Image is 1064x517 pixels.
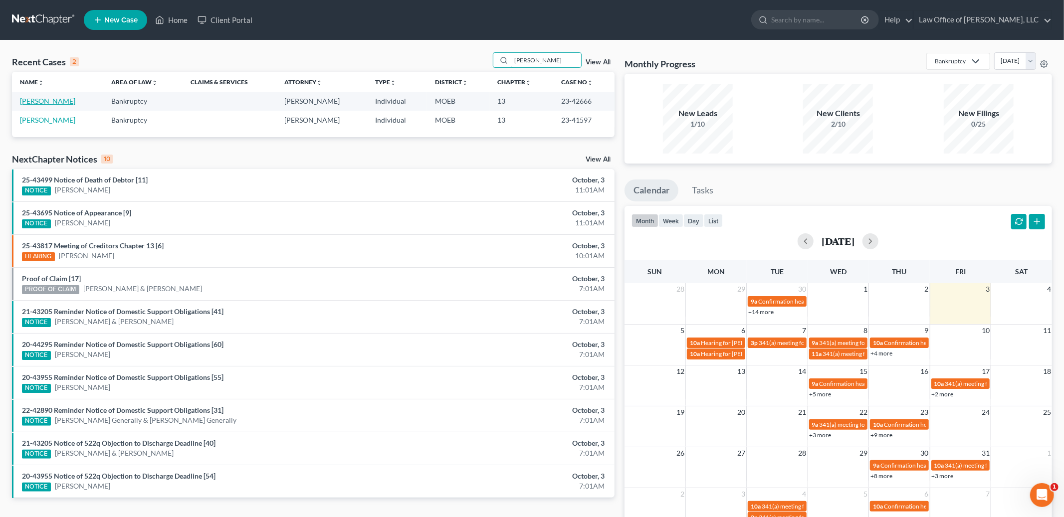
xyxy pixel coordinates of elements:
[740,325,746,337] span: 6
[586,156,611,163] a: View All
[22,373,223,381] a: 20-43955 Reminder Notice of Domestic Support Obligations [55]
[1051,483,1059,491] span: 1
[803,119,873,129] div: 2/10
[704,214,723,227] button: list
[830,267,847,276] span: Wed
[675,283,685,295] span: 28
[648,267,662,276] span: Sun
[1042,325,1052,337] span: 11
[427,111,489,129] td: MOEB
[20,116,75,124] a: [PERSON_NAME]
[526,80,532,86] i: unfold_more
[862,488,868,500] span: 5
[1046,283,1052,295] span: 4
[417,175,605,185] div: October, 3
[820,421,916,428] span: 341(a) meeting for [PERSON_NAME]
[22,252,55,261] div: HEARING
[880,462,1047,469] span: Confirmation hearing for [PERSON_NAME] & [PERSON_NAME]
[701,350,779,357] span: Hearing for [PERSON_NAME]
[1042,406,1052,418] span: 25
[417,448,605,458] div: 7:01AM
[812,339,819,346] span: 9a
[22,208,131,217] a: 25-43695 Notice of Appearance [9]
[870,472,892,480] a: +8 more
[22,340,223,348] a: 20-44295 Reminder Notice of Domestic Support Obligations [60]
[316,80,322,86] i: unfold_more
[955,267,966,276] span: Fri
[417,438,605,448] div: October, 3
[920,406,930,418] span: 23
[701,339,779,346] span: Hearing for [PERSON_NAME]
[101,155,113,164] div: 10
[417,382,605,392] div: 7:01AM
[104,16,138,24] span: New Case
[675,365,685,377] span: 12
[22,483,51,492] div: NOTICE
[873,339,883,346] span: 10a
[812,421,819,428] span: 9a
[20,78,44,86] a: Nameunfold_more
[924,325,930,337] span: 9
[587,80,593,86] i: unfold_more
[553,111,615,129] td: 23-41597
[55,185,110,195] a: [PERSON_NAME]
[679,325,685,337] span: 5
[981,406,991,418] span: 24
[417,241,605,251] div: October, 3
[417,349,605,359] div: 7:01AM
[944,108,1014,119] div: New Filings
[22,417,51,426] div: NOTICE
[690,350,700,357] span: 10a
[944,119,1014,129] div: 0/25
[417,405,605,415] div: October, 3
[55,481,110,491] a: [PERSON_NAME]
[740,488,746,500] span: 3
[417,274,605,284] div: October, 3
[22,175,148,184] a: 25-43499 Notice of Death of Debtor [11]
[417,317,605,327] div: 7:01AM
[22,274,81,283] a: Proof of Claim [17]
[55,317,174,327] a: [PERSON_NAME] & [PERSON_NAME]
[858,365,868,377] span: 15
[417,185,605,195] div: 11:01AM
[152,80,158,86] i: unfold_more
[803,108,873,119] div: New Clients
[55,415,236,425] a: [PERSON_NAME] Generally & [PERSON_NAME] Generally
[417,471,605,481] div: October, 3
[748,308,774,316] a: +14 more
[367,92,427,110] td: Individual
[812,350,822,357] span: 11a
[22,450,51,459] div: NOTICE
[498,78,532,86] a: Chapterunfold_more
[812,380,819,387] span: 9a
[945,462,1042,469] span: 341(a) meeting for [PERSON_NAME]
[707,267,725,276] span: Mon
[490,111,554,129] td: 13
[823,350,919,357] span: 341(a) meeting for [PERSON_NAME]
[690,339,700,346] span: 10a
[83,284,202,294] a: [PERSON_NAME] & [PERSON_NAME]
[462,80,468,86] i: unfold_more
[802,325,808,337] span: 7
[675,406,685,418] span: 19
[945,380,1042,387] span: 341(a) meeting for [PERSON_NAME]
[873,503,883,510] span: 10a
[417,307,605,317] div: October, 3
[810,390,832,398] a: +5 more
[870,431,892,439] a: +9 more
[862,325,868,337] span: 8
[798,365,808,377] span: 14
[822,236,854,246] h2: [DATE]
[751,503,761,510] span: 10a
[762,503,911,510] span: 341(a) meeting for [PERSON_NAME] & [PERSON_NAME]
[561,78,593,86] a: Case Nounfold_more
[870,349,892,357] a: +4 more
[985,488,991,500] span: 7
[884,421,997,428] span: Confirmation hearing for [PERSON_NAME]
[111,78,158,86] a: Area of Lawunfold_more
[22,318,51,327] div: NOTICE
[276,111,368,129] td: [PERSON_NAME]
[751,339,758,346] span: 3p
[736,447,746,459] span: 27
[22,439,215,447] a: 21-43205 Notice of 522q Objection to Discharge Deadline [40]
